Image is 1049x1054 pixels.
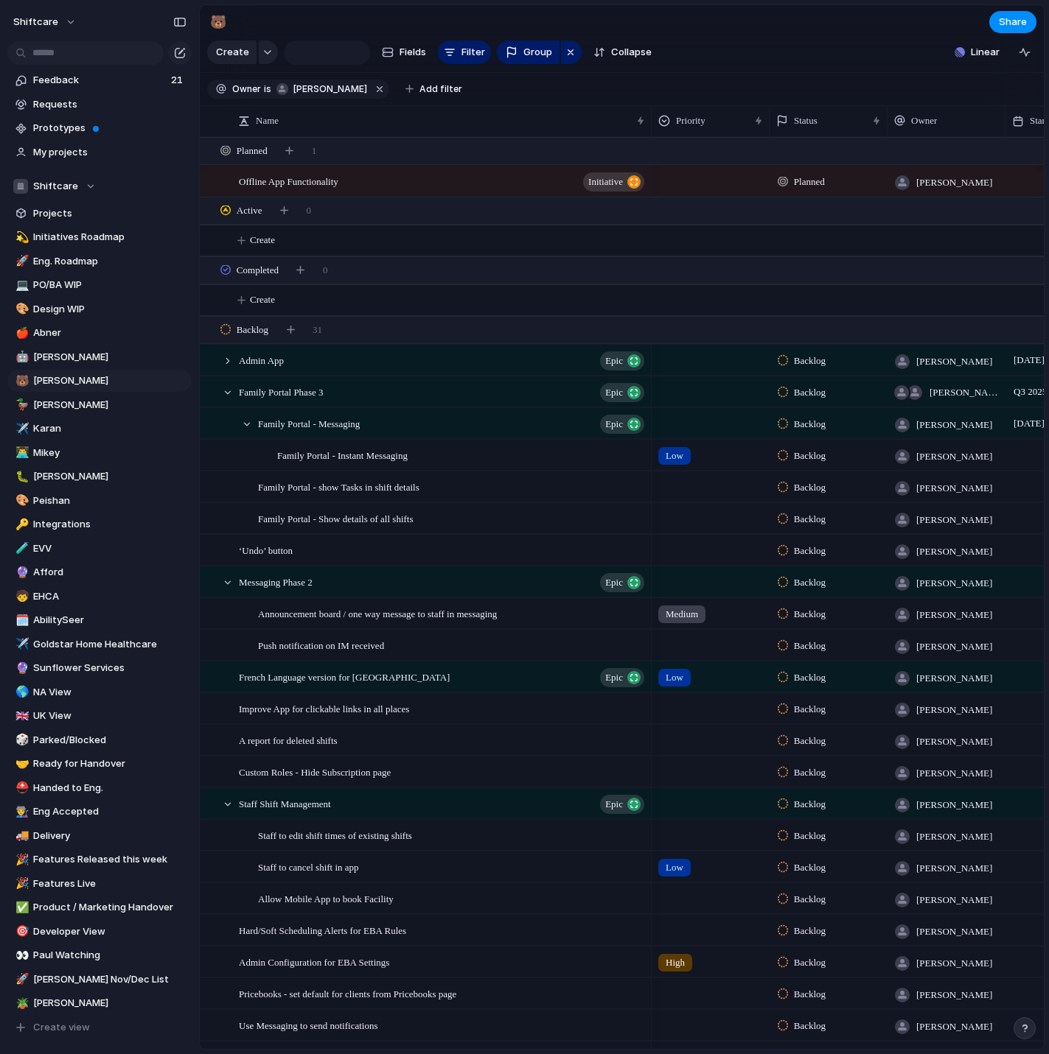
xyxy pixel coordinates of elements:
[15,660,26,677] div: 🔮
[7,633,192,656] a: ✈️Goldstar Home Healthcare
[7,117,192,139] a: Prototypes
[33,517,187,532] span: Integrations
[13,972,28,987] button: 🚀
[676,113,705,128] span: Priority
[33,637,187,652] span: Goldstar Home Healthcare
[7,657,192,679] a: 🔮Sunflower Services
[794,860,826,875] span: Backlog
[237,323,268,337] span: Backlog
[1010,415,1048,432] span: [DATE]
[611,45,652,60] span: Collapse
[33,972,187,987] span: [PERSON_NAME] Nov/Dec List
[7,465,192,488] a: 🐛[PERSON_NAME]
[7,513,192,535] a: 🔑Integrations
[7,992,192,1014] a: 🪴[PERSON_NAME]
[33,685,187,700] span: NA View
[794,829,826,843] span: Backlog
[794,544,826,558] span: Backlog
[13,948,28,963] button: 👀
[13,781,28,795] button: ⛑️
[7,418,192,440] a: ✈️Karan
[15,731,26,748] div: 🎲
[33,145,187,160] span: My projects
[239,795,331,812] span: Staff Shift Management
[13,565,28,580] button: 🔮
[15,995,26,1012] div: 🪴
[239,383,323,400] span: Family Portal Phase 3
[33,876,187,891] span: Features Live
[33,254,187,269] span: Eng. Roadmap
[397,79,471,99] button: Add filter
[33,541,187,556] span: EVV
[33,852,187,867] span: Features Released this week
[239,541,293,558] span: ‘Undo’ button
[258,510,414,527] span: Family Portal - Show details of all shifts
[33,421,187,436] span: Karan
[33,350,187,365] span: [PERSON_NAME]
[13,589,28,604] button: 🧒
[7,298,192,320] a: 🎨Design WIP
[15,612,26,629] div: 🗓️
[313,323,322,337] span: 31
[33,326,187,340] span: Abner
[794,385,826,400] span: Backlog
[171,73,186,88] span: 21
[7,370,192,392] a: 🐻[PERSON_NAME]
[33,230,187,245] span: Initiatives Roadmap
[7,777,192,799] a: ⛑️Handed to Eng.
[600,573,644,592] button: Epic
[33,97,187,112] span: Requests
[13,446,28,460] button: 👨‍💻
[7,442,192,464] a: 👨‍💻Mikey
[33,565,187,580] span: Afford
[33,756,187,771] span: Ready for Handover
[13,829,28,843] button: 🚚
[258,826,412,843] span: Staff to edit shift times of existing shifts
[376,41,432,64] button: Fields
[7,141,192,164] a: My projects
[916,354,992,369] span: [PERSON_NAME]
[15,444,26,461] div: 👨‍💻
[33,373,187,388] span: [PERSON_NAME]
[273,81,370,97] button: [PERSON_NAME]
[13,637,28,652] button: ✈️
[600,795,644,814] button: Epic
[33,446,187,460] span: Mikey
[15,516,26,533] div: 🔑
[239,668,450,685] span: French Language version for [GEOGRAPHIC_DATA]
[323,263,328,278] span: 0
[7,681,192,703] a: 🌎NA View
[15,708,26,725] div: 🇬🇧
[916,671,992,686] span: [PERSON_NAME]
[794,449,826,463] span: Backlog
[971,45,1000,60] span: Linear
[7,873,192,895] a: 🎉Features Live
[237,144,268,158] span: Planned
[33,613,187,628] span: AbilitySeer
[250,233,275,247] span: Create
[989,11,1036,33] button: Share
[7,203,192,225] a: Projects
[15,899,26,916] div: ✅
[33,661,187,675] span: Sunflower Services
[666,860,683,875] span: Low
[7,226,192,248] div: 💫Initiatives Roadmap
[7,921,192,943] a: 🎯Developer View
[583,172,644,192] button: initiative
[216,45,249,60] span: Create
[33,206,187,221] span: Projects
[588,41,658,64] button: Collapse
[13,278,28,292] button: 💻
[7,69,192,91] a: Feedback21
[15,756,26,773] div: 🤝
[33,73,167,88] span: Feedback
[916,576,992,591] span: [PERSON_NAME]
[15,875,26,892] div: 🎉
[7,322,192,344] div: 🍎Abner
